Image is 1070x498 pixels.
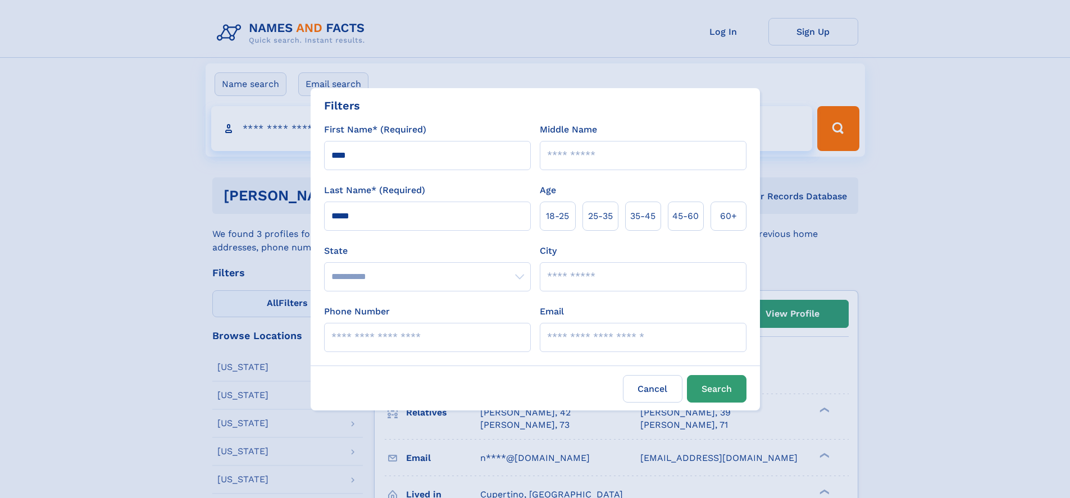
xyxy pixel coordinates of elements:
span: 45‑60 [672,209,699,223]
label: Email [540,305,564,318]
label: Phone Number [324,305,390,318]
label: Last Name* (Required) [324,184,425,197]
label: Cancel [623,375,682,403]
label: Middle Name [540,123,597,136]
div: Filters [324,97,360,114]
button: Search [687,375,746,403]
label: Age [540,184,556,197]
label: City [540,244,557,258]
span: 60+ [720,209,737,223]
span: 25‑35 [588,209,613,223]
label: First Name* (Required) [324,123,426,136]
span: 18‑25 [546,209,569,223]
label: State [324,244,531,258]
span: 35‑45 [630,209,655,223]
